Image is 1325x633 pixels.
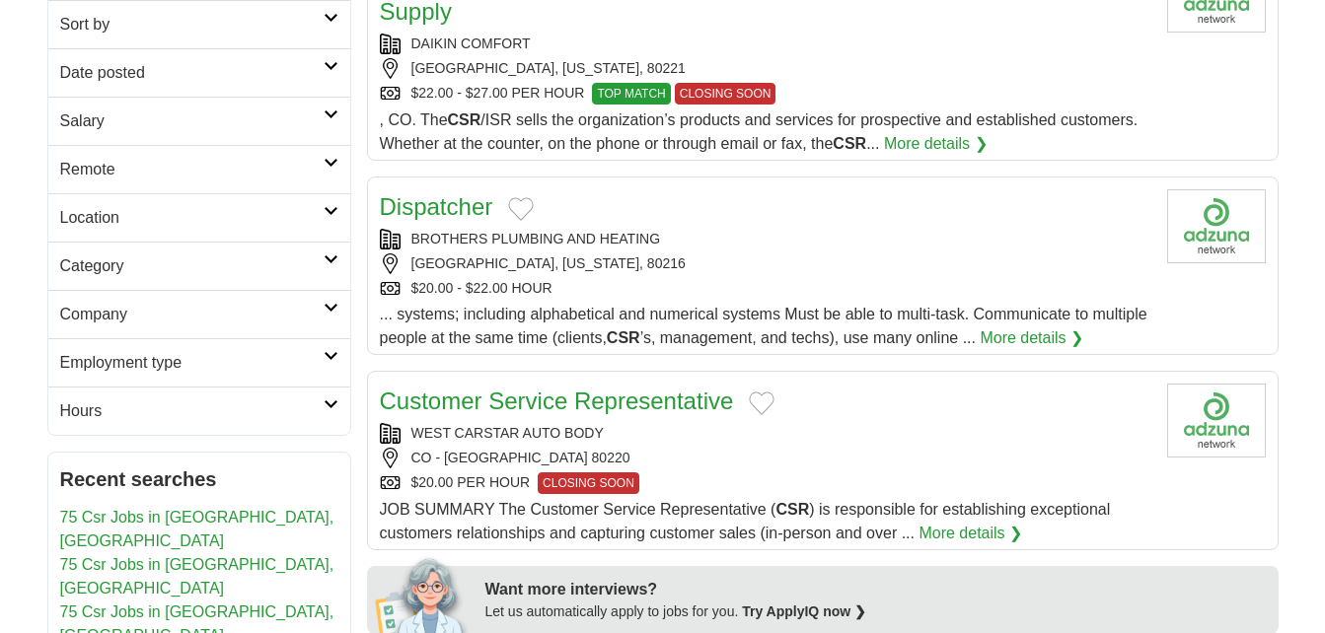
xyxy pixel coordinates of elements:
[60,464,338,494] h2: Recent searches
[48,387,350,435] a: Hours
[380,34,1151,54] div: DAIKIN COMFORT
[485,601,1267,622] div: Let us automatically apply to jobs for you.
[675,83,776,105] span: CLOSING SOON
[48,97,350,145] a: Salary
[60,13,324,36] h2: Sort by
[508,197,534,221] button: Add to favorite jobs
[60,109,324,133] h2: Salary
[60,61,324,85] h2: Date posted
[48,48,350,97] a: Date posted
[775,501,809,518] strong: CSR
[380,448,1151,468] div: CO - [GEOGRAPHIC_DATA] 80220
[48,193,350,242] a: Location
[380,501,1111,541] span: JOB SUMMARY The Customer Service Representative ( ) is responsible for establishing exceptional c...
[380,472,1151,494] div: $20.00 PER HOUR
[60,206,324,230] h2: Location
[60,303,324,326] h2: Company
[833,135,866,152] strong: CSR
[60,351,324,375] h2: Employment type
[60,509,334,549] a: 75 Csr Jobs in [GEOGRAPHIC_DATA], [GEOGRAPHIC_DATA]
[48,145,350,193] a: Remote
[380,278,1151,299] div: $20.00 - $22.00 HOUR
[380,423,1151,444] div: WEST CARSTAR AUTO BODY
[884,132,988,156] a: More details ❯
[48,290,350,338] a: Company
[60,399,324,423] h2: Hours
[592,83,670,105] span: TOP MATCH
[485,578,1267,601] div: Want more interviews?
[448,111,481,128] strong: CSR
[48,242,350,290] a: Category
[48,338,350,387] a: Employment type
[380,387,734,414] a: Customer Service Representative
[980,326,1083,350] a: More details ❯
[742,603,866,619] a: Try ApplyIQ now ❯
[1167,189,1266,263] img: Company logo
[1167,384,1266,457] img: Company logo
[380,83,1151,105] div: $22.00 - $27.00 PER HOUR
[380,58,1151,79] div: [GEOGRAPHIC_DATA], [US_STATE], 80221
[919,522,1022,545] a: More details ❯
[380,111,1139,152] span: , CO. The /ISR sells the organization’s products and services for prospective and established cus...
[60,254,324,278] h2: Category
[607,329,640,346] strong: CSR
[380,229,1151,249] div: BROTHERS PLUMBING AND HEATING
[538,472,639,494] span: CLOSING SOON
[60,158,324,181] h2: Remote
[749,391,774,415] button: Add to favorite jobs
[380,306,1147,346] span: ... systems; including alphabetical and numerical systems Must be able to multi-task. Communicate...
[380,253,1151,274] div: [GEOGRAPHIC_DATA], [US_STATE], 80216
[60,556,334,597] a: 75 Csr Jobs in [GEOGRAPHIC_DATA], [GEOGRAPHIC_DATA]
[380,193,493,220] a: Dispatcher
